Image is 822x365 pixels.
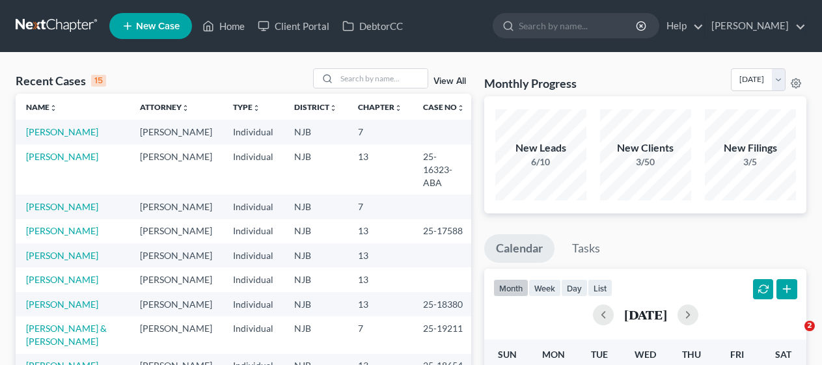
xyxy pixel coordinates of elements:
div: 15 [91,75,106,87]
td: 7 [348,120,413,144]
a: [PERSON_NAME] [26,225,98,236]
td: 7 [348,195,413,219]
td: [PERSON_NAME] [130,316,223,353]
a: Districtunfold_more [294,102,337,112]
td: Individual [223,195,284,219]
a: Chapterunfold_more [358,102,402,112]
td: 13 [348,267,413,291]
span: Wed [635,349,656,360]
input: Search by name... [336,69,428,88]
h2: [DATE] [624,308,667,321]
td: 25-19211 [413,316,475,353]
td: Individual [223,219,284,243]
td: Individual [223,267,284,291]
td: 25-16323-ABA [413,144,475,195]
a: [PERSON_NAME] [26,201,98,212]
i: unfold_more [182,104,189,112]
a: Tasks [560,234,612,263]
button: list [588,279,612,297]
a: [PERSON_NAME] & [PERSON_NAME] [26,323,107,347]
td: 7 [348,316,413,353]
a: Nameunfold_more [26,102,57,112]
td: [PERSON_NAME] [130,292,223,316]
div: 6/10 [495,155,586,169]
div: New Filings [705,141,796,155]
div: 3/50 [600,155,691,169]
i: unfold_more [329,104,337,112]
span: Fri [730,349,744,360]
td: Individual [223,243,284,267]
span: New Case [136,21,180,31]
td: NJB [284,195,348,219]
td: NJB [284,144,348,195]
td: [PERSON_NAME] [130,120,223,144]
a: Typeunfold_more [233,102,260,112]
a: [PERSON_NAME] [26,250,98,261]
div: New Clients [600,141,691,155]
td: 13 [348,219,413,243]
td: NJB [284,120,348,144]
i: unfold_more [457,104,465,112]
div: 3/5 [705,155,796,169]
td: NJB [284,219,348,243]
td: [PERSON_NAME] [130,243,223,267]
td: [PERSON_NAME] [130,195,223,219]
span: Tue [591,349,608,360]
td: 25-17588 [413,219,475,243]
a: Help [660,14,704,38]
span: 2 [804,321,815,331]
button: month [493,279,528,297]
td: NJB [284,267,348,291]
button: day [561,279,588,297]
a: [PERSON_NAME] [705,14,806,38]
i: unfold_more [253,104,260,112]
input: Search by name... [519,14,638,38]
td: Individual [223,144,284,195]
td: 13 [348,144,413,195]
a: [PERSON_NAME] [26,274,98,285]
a: View All [433,77,466,86]
a: Home [196,14,251,38]
td: [PERSON_NAME] [130,267,223,291]
div: Recent Cases [16,73,106,88]
td: NJB [284,316,348,353]
i: unfold_more [394,104,402,112]
a: Attorneyunfold_more [140,102,189,112]
a: Calendar [484,234,555,263]
button: week [528,279,561,297]
td: [PERSON_NAME] [130,144,223,195]
a: [PERSON_NAME] [26,151,98,162]
td: Individual [223,292,284,316]
span: Sat [775,349,791,360]
td: 13 [348,292,413,316]
a: Client Portal [251,14,336,38]
td: 13 [348,243,413,267]
a: DebtorCC [336,14,409,38]
a: [PERSON_NAME] [26,299,98,310]
iframe: Intercom live chat [778,321,809,352]
i: unfold_more [49,104,57,112]
td: NJB [284,292,348,316]
td: NJB [284,243,348,267]
span: Sun [498,349,517,360]
div: New Leads [495,141,586,155]
span: Thu [682,349,701,360]
a: Case Nounfold_more [423,102,465,112]
td: Individual [223,120,284,144]
a: [PERSON_NAME] [26,126,98,137]
td: [PERSON_NAME] [130,219,223,243]
td: Individual [223,316,284,353]
span: Mon [542,349,565,360]
td: 25-18380 [413,292,475,316]
h3: Monthly Progress [484,75,577,91]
